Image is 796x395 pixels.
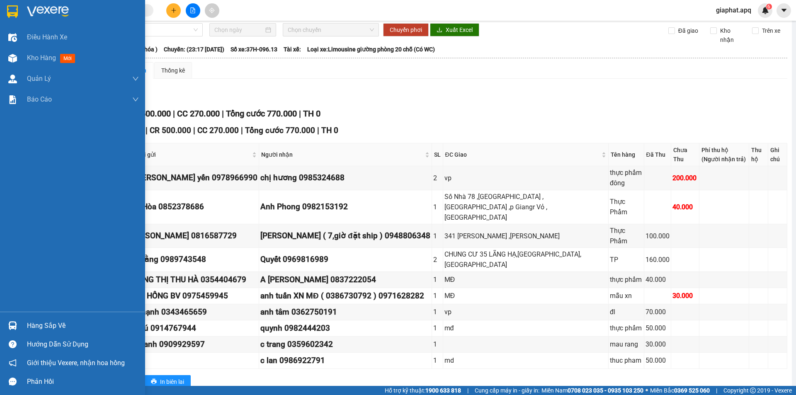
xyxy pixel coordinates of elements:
span: plus [171,7,177,13]
span: down [132,75,139,82]
span: file-add [190,7,196,13]
span: Tài xế: [284,45,301,54]
button: plus [166,3,181,18]
div: việt anh 0909929597 [129,338,257,351]
th: Ghi chú [768,143,787,166]
span: printer [151,378,157,385]
span: | [716,386,717,395]
input: Chọn ngày [214,25,264,34]
span: aim [209,7,215,13]
img: warehouse-icon [8,75,17,83]
strong: 1900 633 818 [425,387,461,394]
th: Thu hộ [749,143,768,166]
button: aim [205,3,219,18]
th: Tên hàng [609,143,644,166]
strong: 0708 023 035 - 0935 103 250 [568,387,643,394]
div: 1 [433,355,442,366]
span: ⚪️ [646,389,648,392]
th: SL [432,143,443,166]
img: warehouse-icon [8,321,17,330]
th: Phí thu hộ (Người nhận trả) [699,143,749,166]
span: Kho hàng [27,54,56,62]
span: Chọn chuyến [288,24,374,36]
div: 200.000 [672,173,698,183]
div: Hàng sắp về [27,320,139,332]
div: Thực Phẩm [610,225,643,246]
span: Miền Nam [541,386,643,395]
div: 100.000 [646,231,670,241]
button: file-add [186,3,200,18]
span: notification [9,359,17,367]
span: Trên xe [759,26,784,35]
span: In biên lai [160,377,184,386]
span: 6 [767,4,770,10]
div: md [444,355,607,366]
div: Quyết 0969816989 [260,253,430,266]
span: download [437,27,442,34]
div: CHUNG CƯ 35 LÃNG HẠ,[GEOGRAPHIC_DATA],[GEOGRAPHIC_DATA] [444,249,607,270]
div: 160.000 [646,254,670,265]
div: c [PERSON_NAME] yến 0978966990 [129,172,257,184]
span: | [193,126,195,135]
span: | [173,109,175,119]
strong: 0369 525 060 [674,387,710,394]
span: giaphat.apq [709,5,758,15]
div: MĐ [444,274,607,285]
span: | [222,109,224,119]
div: 70.000 [646,307,670,317]
div: Anh Phong 0982153192 [260,201,430,213]
span: Tổng cước 770.000 [226,109,297,119]
span: Chuyến: (23:17 [DATE]) [164,45,224,54]
div: [PERSON_NAME] 0816587729 [129,230,257,242]
div: thực phẩm [610,323,643,333]
img: icon-new-feature [762,7,769,14]
button: Chuyển phơi [383,23,429,36]
span: Miền Bắc [650,386,710,395]
div: c lan 0986922791 [260,354,430,367]
span: Đã giao [675,26,701,35]
div: c trang 0359602342 [260,338,430,351]
span: | [317,126,319,135]
div: 50.000 [646,323,670,333]
span: Quản Lý [27,73,51,84]
th: Đã Thu [644,143,671,166]
div: quynh 0982444203 [260,322,430,334]
div: Em Hòa 0852378686 [129,201,257,213]
span: mới [60,54,75,63]
span: Cung cấp máy in - giấy in: [475,386,539,395]
span: Tổng cước 770.000 [245,126,315,135]
div: mẫu xn [610,291,643,301]
span: | [467,386,468,395]
div: đl [610,307,643,317]
div: [PERSON_NAME] ( 7,giờ đặt ship ) 0948806348 [260,230,430,242]
div: 1 [433,291,442,301]
div: ng hằng 0989743548 [129,253,257,266]
div: thực phẩm đông [610,167,643,188]
span: TH 0 [303,109,320,119]
sup: 6 [766,4,772,10]
div: 1 [433,274,442,285]
div: 1 [433,323,442,333]
span: question-circle [9,340,17,348]
div: MĐ [444,291,607,301]
span: Giới thiệu Vexere, nhận hoa hồng [27,358,125,368]
div: vp [444,173,607,183]
div: anh tâm 0362750191 [260,306,430,318]
div: thực phẩm [610,274,643,285]
div: Phản hồi [27,376,139,388]
span: ĐC Giao [445,150,600,159]
span: Kho nhận [717,26,746,44]
span: message [9,378,17,385]
div: chị hương 0985324688 [260,172,430,184]
div: 1 [433,202,442,212]
img: warehouse-icon [8,33,17,42]
div: Hướng dẫn sử dụng [27,338,139,351]
div: A [PERSON_NAME] 0837222054 [260,274,430,286]
img: solution-icon [8,95,17,104]
span: copyright [750,388,756,393]
div: 1 [433,307,442,317]
span: Điều hành xe [27,32,67,42]
div: ANH HỒNG BV 0975459945 [129,290,257,302]
button: downloadXuất Excel [430,23,479,36]
div: mđ [444,323,607,333]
